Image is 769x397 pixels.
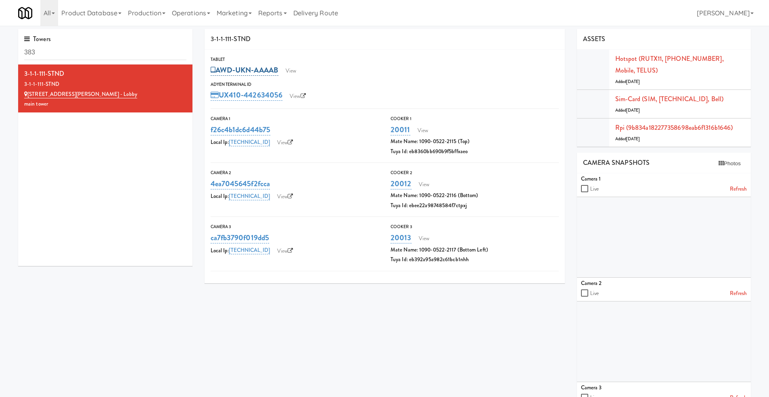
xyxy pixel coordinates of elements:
[211,115,379,123] div: Camera 1
[583,158,650,167] span: CAMERA SNAPSHOTS
[715,158,745,170] button: Photos
[24,45,186,60] input: Search towers
[273,191,297,203] a: View
[211,64,278,76] a: AWD-UKN-AAAAB
[391,191,559,201] div: Mate Name: 1090-0522-2116 (Bottom)
[211,232,270,243] a: ca7fb3790f019dd5
[626,136,640,142] span: [DATE]
[581,383,747,393] div: Camera 3
[615,94,724,104] a: Sim-card (SIM, [TECHNICAL_ID], Bell)
[24,90,137,98] a: [STREET_ADDRESS][PERSON_NAME] - Lobby
[581,279,747,289] div: Camera 2
[391,245,559,255] div: Mate Name: 1090-0522-2117 (Bottom Left)
[18,6,32,20] img: Micromart
[730,184,747,194] a: Refresh
[286,90,310,102] a: View
[211,223,379,231] div: Camera 3
[211,81,559,89] div: Adyen Terminal Id
[391,124,410,135] a: 20011
[211,124,271,135] a: f26c4b1dc6d44b75
[615,136,640,142] span: Added
[391,169,559,177] div: Cooker 2
[391,223,559,231] div: Cooker 3
[211,191,379,203] div: Local Ip:
[273,137,297,149] a: View
[24,68,186,80] div: 3-1-1-111-STND
[615,107,640,113] span: Added
[229,138,270,146] a: [TECHNICAL_ID]
[581,174,747,184] div: Camera 1
[615,123,733,132] a: Rpi (9b834a182277358698eab6f1316b1646)
[615,79,640,85] span: Added
[415,179,433,191] a: View
[229,192,270,200] a: [TECHNICAL_ID]
[211,56,559,64] div: Tablet
[391,137,559,147] div: Mate Name: 1090-0522-2115 (Top)
[391,115,559,123] div: Cooker 1
[24,34,51,44] span: Towers
[211,137,379,149] div: Local Ip:
[24,99,186,109] div: main tower
[211,178,270,189] a: 4ea7045645f2fcca
[229,246,270,254] a: [TECHNICAL_ID]
[730,289,747,299] a: Refresh
[211,245,379,257] div: Local Ip:
[415,233,433,245] a: View
[205,29,565,50] div: 3-1-1-111-STND
[391,178,412,189] a: 20012
[211,169,379,177] div: Camera 2
[18,64,192,112] li: 3-1-1-111-STND3-1-1-111-STND [STREET_ADDRESS][PERSON_NAME] - Lobbymain tower
[583,34,606,44] span: ASSETS
[414,125,432,137] a: View
[391,201,559,211] div: Tuya Id: ebee22a98748584f7ctpxj
[391,232,412,243] a: 20013
[626,79,640,85] span: [DATE]
[615,54,724,75] a: Hotspot (RUTX11, [PHONE_NUMBER], Mobile, TELUS)
[391,147,559,157] div: Tuya Id: eb8360bb690b9f5bffxaeo
[590,184,599,194] label: Live
[282,65,300,77] a: View
[626,107,640,113] span: [DATE]
[211,89,283,101] a: UX410-442634056
[391,255,559,265] div: Tuya Id: eb392a95a982c61bcb1nhh
[24,79,186,89] div: 3-1-1-111-STND
[590,289,599,299] label: Live
[273,245,297,257] a: View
